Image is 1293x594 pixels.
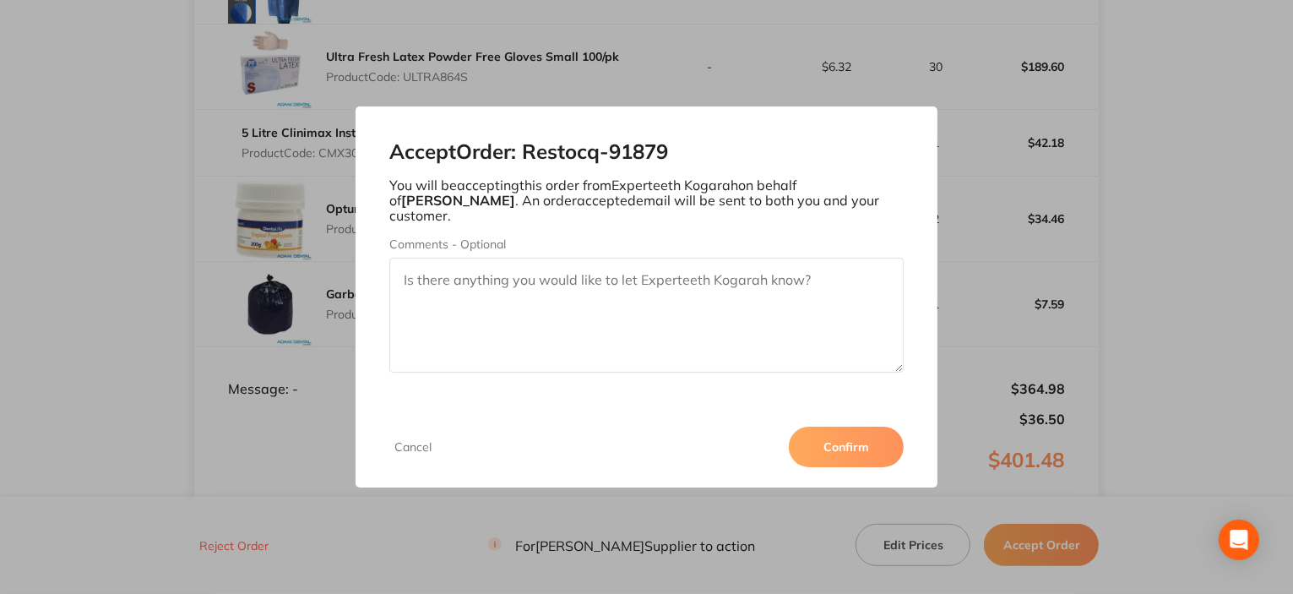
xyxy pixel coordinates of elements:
label: Comments - Optional [389,237,904,251]
div: Open Intercom Messenger [1219,520,1259,560]
p: You will be accepting this order from Experteeth Kogarah on behalf of . An order accepted email w... [389,177,904,224]
b: [PERSON_NAME] [401,192,515,209]
h2: Accept Order: Restocq- 91879 [389,140,904,164]
button: Cancel [389,439,437,455]
button: Confirm [789,427,904,467]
